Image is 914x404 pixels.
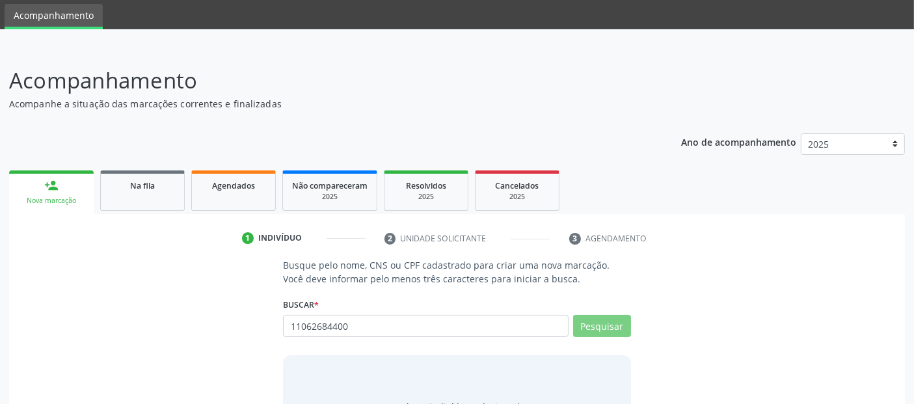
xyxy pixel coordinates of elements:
div: person_add [44,178,59,193]
div: Indivíduo [258,232,302,244]
span: Resolvidos [406,180,446,191]
p: Busque pelo nome, CNS ou CPF cadastrado para criar uma nova marcação. Você deve informar pelo men... [283,258,630,286]
span: Na fila [130,180,155,191]
div: 2025 [485,192,550,202]
input: Busque por nome, CNS ou CPF [283,315,568,337]
label: Buscar [283,295,319,315]
div: 2025 [292,192,368,202]
a: Acompanhamento [5,4,103,29]
p: Acompanhamento [9,64,636,97]
span: Agendados [212,180,255,191]
div: Nova marcação [18,196,85,206]
span: Cancelados [496,180,539,191]
span: Não compareceram [292,180,368,191]
div: 2025 [394,192,459,202]
div: 1 [242,232,254,244]
p: Acompanhe a situação das marcações correntes e finalizadas [9,97,636,111]
p: Ano de acompanhamento [681,133,796,150]
button: Pesquisar [573,315,631,337]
